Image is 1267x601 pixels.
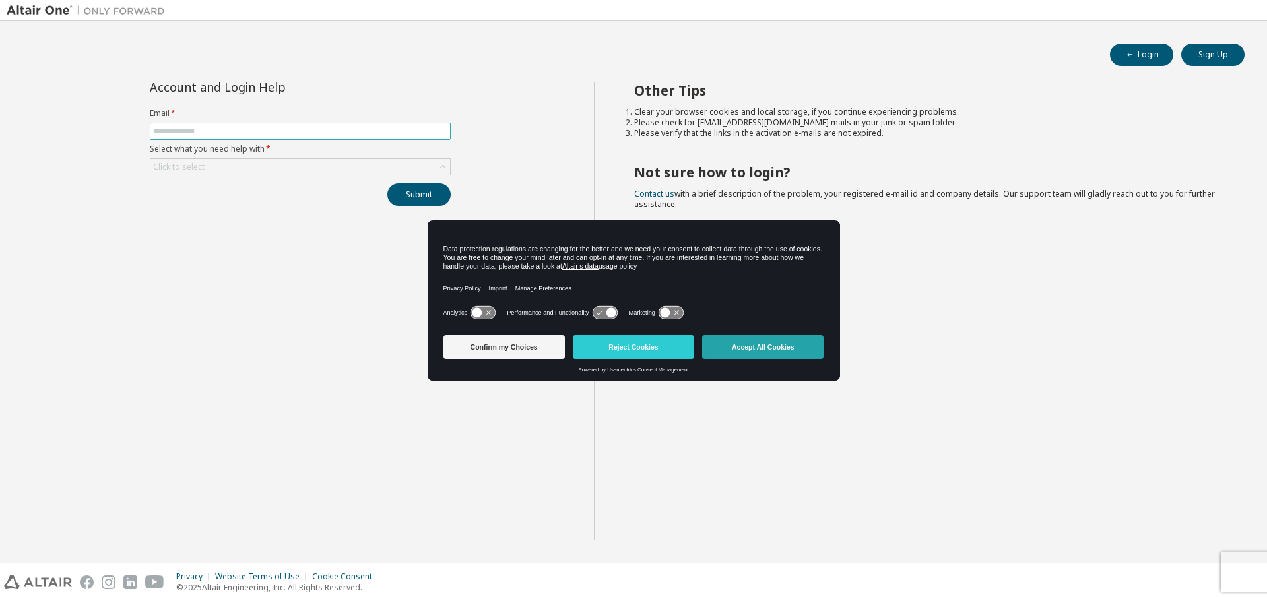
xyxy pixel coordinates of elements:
[634,164,1221,181] h2: Not sure how to login?
[176,582,380,593] p: © 2025 Altair Engineering, Inc. All Rights Reserved.
[312,571,380,582] div: Cookie Consent
[123,575,137,589] img: linkedin.svg
[634,188,674,199] a: Contact us
[7,4,172,17] img: Altair One
[1181,44,1245,66] button: Sign Up
[634,82,1221,99] h2: Other Tips
[153,162,205,172] div: Click to select
[634,107,1221,117] li: Clear your browser cookies and local storage, if you continue experiencing problems.
[150,144,451,154] label: Select what you need help with
[634,128,1221,139] li: Please verify that the links in the activation e-mails are not expired.
[215,571,312,582] div: Website Terms of Use
[150,82,391,92] div: Account and Login Help
[150,108,451,119] label: Email
[176,571,215,582] div: Privacy
[150,159,450,175] div: Click to select
[102,575,115,589] img: instagram.svg
[1110,44,1173,66] button: Login
[387,183,451,206] button: Submit
[80,575,94,589] img: facebook.svg
[4,575,72,589] img: altair_logo.svg
[145,575,164,589] img: youtube.svg
[634,117,1221,128] li: Please check for [EMAIL_ADDRESS][DOMAIN_NAME] mails in your junk or spam folder.
[634,188,1215,210] span: with a brief description of the problem, your registered e-mail id and company details. Our suppo...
